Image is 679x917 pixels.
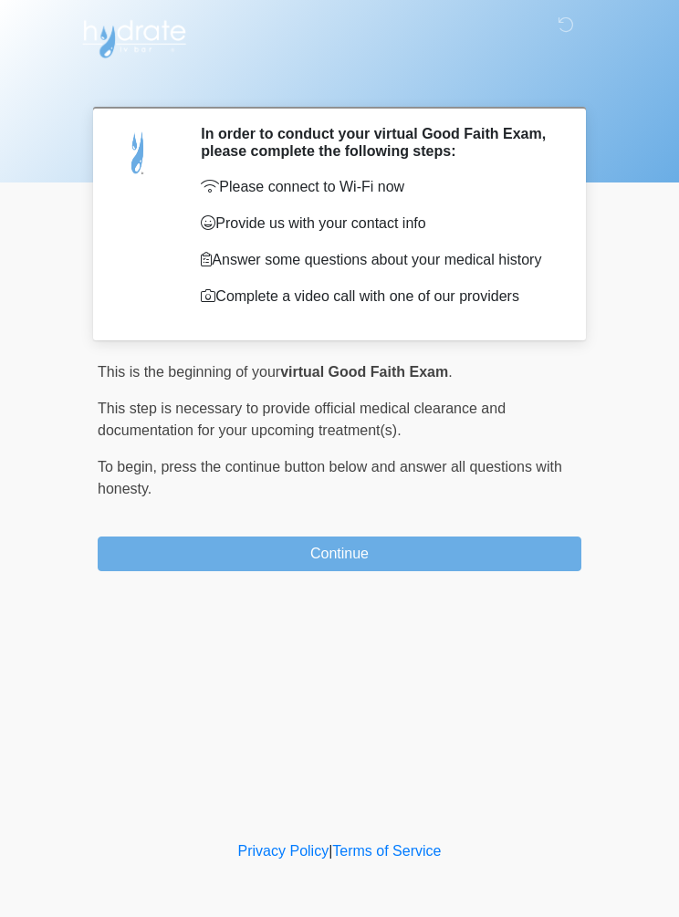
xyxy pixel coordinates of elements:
p: Please connect to Wi-Fi now [201,176,554,198]
p: Complete a video call with one of our providers [201,286,554,307]
span: . [448,364,452,380]
h1: ‎ ‎ ‎ ‎ [84,66,595,99]
button: Continue [98,537,581,571]
img: Hydrate IV Bar - Flagstaff Logo [79,14,189,59]
a: Privacy Policy [238,843,329,859]
a: | [329,843,332,859]
span: press the continue button below and answer all questions with honesty. [98,459,562,496]
img: Agent Avatar [111,125,166,180]
span: This step is necessary to provide official medical clearance and documentation for your upcoming ... [98,401,506,438]
h2: In order to conduct your virtual Good Faith Exam, please complete the following steps: [201,125,554,160]
p: Provide us with your contact info [201,213,554,234]
p: Answer some questions about your medical history [201,249,554,271]
strong: virtual Good Faith Exam [280,364,448,380]
span: This is the beginning of your [98,364,280,380]
span: To begin, [98,459,161,474]
a: Terms of Service [332,843,441,859]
